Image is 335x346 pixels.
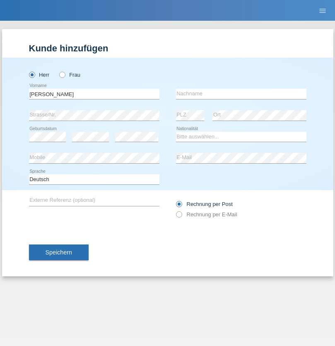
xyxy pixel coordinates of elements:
[46,249,72,256] span: Speichern
[176,211,181,222] input: Rechnung per E-Mail
[29,244,89,260] button: Speichern
[176,201,181,211] input: Rechnung per Post
[314,8,331,13] a: menu
[29,43,306,53] h1: Kunde hinzufügen
[176,201,233,207] label: Rechnung per Post
[59,72,65,77] input: Frau
[318,7,327,15] i: menu
[29,72,34,77] input: Herr
[176,211,237,218] label: Rechnung per E-Mail
[29,72,50,78] label: Herr
[59,72,80,78] label: Frau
